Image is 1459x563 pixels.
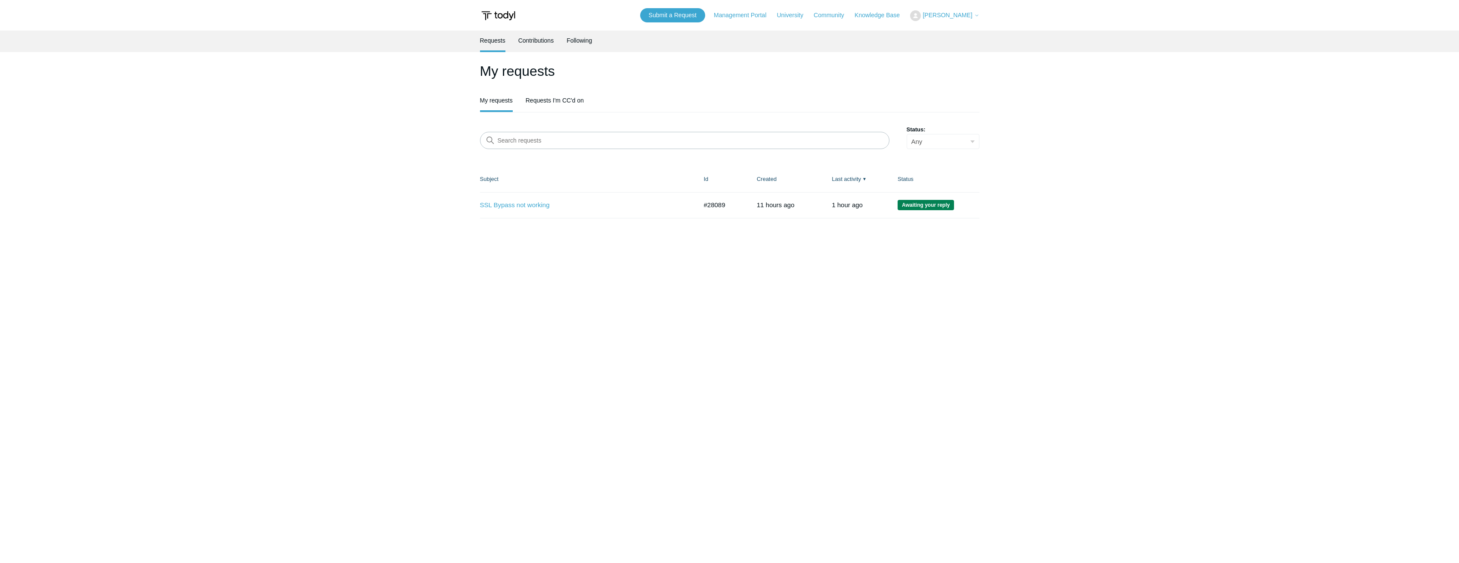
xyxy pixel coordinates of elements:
label: Status: [907,125,979,134]
a: Requests [480,31,505,50]
time: 09/11/2025, 23:36 [757,201,795,208]
span: We are waiting for you to respond [898,200,954,210]
time: 09/12/2025, 10:13 [832,201,863,208]
th: Status [889,166,979,192]
a: Community [814,11,853,20]
input: Search requests [480,132,889,149]
th: Subject [480,166,695,192]
a: Following [567,31,592,50]
a: Requests I'm CC'd on [526,90,584,110]
td: #28089 [695,192,748,218]
a: Submit a Request [640,8,705,22]
a: SSL Bypass not working [480,200,685,210]
th: Id [695,166,748,192]
a: Management Portal [714,11,775,20]
a: Knowledge Base [855,11,908,20]
a: My requests [480,90,513,110]
a: University [777,11,812,20]
h1: My requests [480,61,979,81]
a: Contributions [518,31,554,50]
button: [PERSON_NAME] [910,10,979,21]
a: Last activity▼ [832,176,861,182]
img: Todyl Support Center Help Center home page [480,8,517,24]
a: Created [757,176,777,182]
span: [PERSON_NAME] [923,12,972,19]
span: ▼ [862,176,867,182]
